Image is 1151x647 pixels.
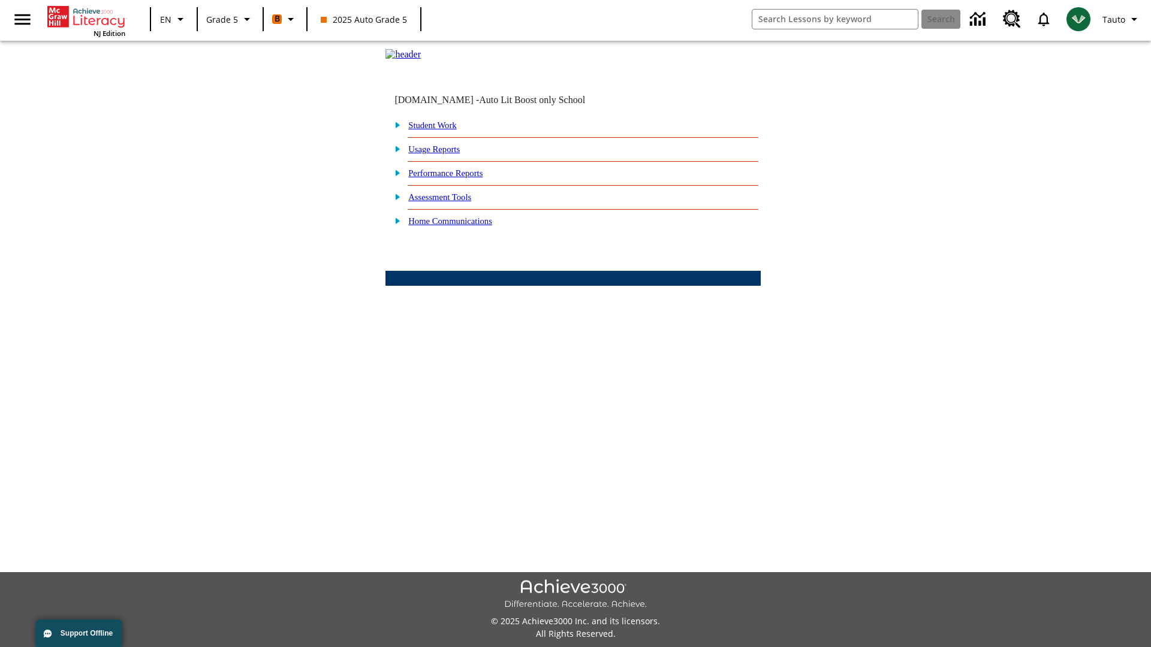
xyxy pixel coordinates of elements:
[1102,13,1125,26] span: Tauto
[408,216,492,226] a: Home Communications
[408,144,460,154] a: Usage Reports
[206,13,238,26] span: Grade 5
[388,167,401,178] img: plus.gif
[408,168,483,178] a: Performance Reports
[408,192,471,202] a: Assessment Tools
[94,29,125,38] span: NJ Edition
[504,579,647,610] img: Achieve3000 Differentiate Accelerate Achieve
[388,215,401,226] img: plus.gif
[267,8,303,30] button: Boost Class color is orange. Change class color
[388,143,401,154] img: plus.gif
[36,619,122,647] button: Support Offline
[963,3,996,36] a: Data Center
[201,8,259,30] button: Grade: Grade 5, Select a grade
[479,95,585,105] nobr: Auto Lit Boost only School
[1059,4,1098,35] button: Select a new avatar
[394,95,615,105] td: [DOMAIN_NAME] -
[385,49,421,60] img: header
[1066,7,1090,31] img: avatar image
[47,4,125,38] div: Home
[752,10,918,29] input: search field
[388,191,401,202] img: plus.gif
[321,13,407,26] span: 2025 Auto Grade 5
[1098,8,1146,30] button: Profile/Settings
[996,3,1028,35] a: Resource Center, Will open in new tab
[5,2,40,37] button: Open side menu
[61,629,113,637] span: Support Offline
[388,119,401,130] img: plus.gif
[155,8,193,30] button: Language: EN, Select a language
[275,11,280,26] span: B
[160,13,171,26] span: EN
[1028,4,1059,35] a: Notifications
[408,120,456,130] a: Student Work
